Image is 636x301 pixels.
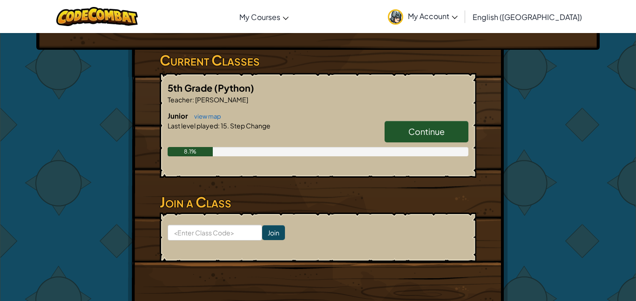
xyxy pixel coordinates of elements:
[218,121,220,130] span: :
[408,11,458,21] span: My Account
[160,50,476,71] h3: Current Classes
[468,4,587,29] a: English ([GEOGRAPHIC_DATA])
[168,95,192,104] span: Teacher
[473,12,582,22] span: English ([GEOGRAPHIC_DATA])
[160,192,476,213] h3: Join a Class
[229,121,271,130] span: Step Change
[214,82,254,94] span: (Python)
[239,12,280,22] span: My Courses
[383,2,462,31] a: My Account
[168,147,213,156] div: 8.1%
[192,95,194,104] span: :
[168,111,189,120] span: Junior
[235,4,293,29] a: My Courses
[168,82,214,94] span: 5th Grade
[262,225,285,240] input: Join
[388,9,403,25] img: avatar
[408,126,445,137] span: Continue
[194,95,248,104] span: [PERSON_NAME]
[189,113,221,120] a: view map
[168,121,218,130] span: Last level played
[168,225,262,241] input: <Enter Class Code>
[56,7,138,26] img: CodeCombat logo
[220,121,229,130] span: 15.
